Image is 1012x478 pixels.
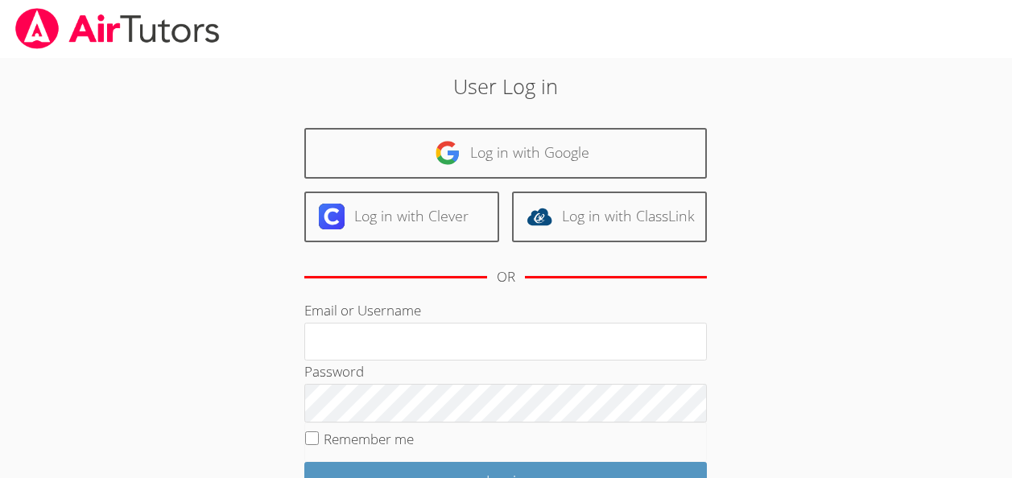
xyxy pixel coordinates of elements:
[324,430,414,448] label: Remember me
[512,192,707,242] a: Log in with ClassLink
[14,8,221,49] img: airtutors_banner-c4298cdbf04f3fff15de1276eac7730deb9818008684d7c2e4769d2f7ddbe033.png
[304,128,707,179] a: Log in with Google
[304,362,364,381] label: Password
[527,204,552,229] img: classlink-logo-d6bb404cc1216ec64c9a2012d9dc4662098be43eaf13dc465df04b49fa7ab582.svg
[304,192,499,242] a: Log in with Clever
[497,266,515,289] div: OR
[319,204,345,229] img: clever-logo-6eab21bc6e7a338710f1a6ff85c0baf02591cd810cc4098c63d3a4b26e2feb20.svg
[435,140,461,166] img: google-logo-50288ca7cdecda66e5e0955fdab243c47b7ad437acaf1139b6f446037453330a.svg
[304,301,421,319] label: Email or Username
[233,71,779,101] h2: User Log in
